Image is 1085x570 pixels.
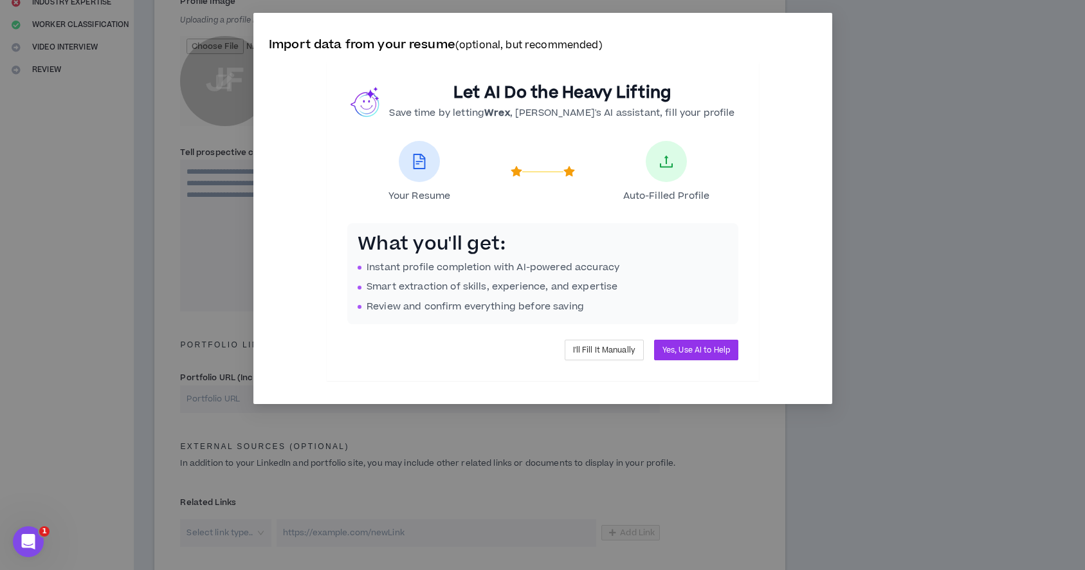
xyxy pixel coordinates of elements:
[564,340,643,360] button: I'll Fill It Manually
[572,344,635,356] span: I'll Fill It Manually
[798,13,832,48] button: Close
[623,190,709,203] span: Auto-Filled Profile
[511,166,522,178] span: star
[13,526,44,557] iframe: Intercom live chat
[389,106,734,120] p: Save time by letting , [PERSON_NAME]'s AI assistant, fill your profile
[653,340,738,360] button: Yes, Use AI to Help
[358,300,728,314] li: Review and confirm everything before saving
[484,106,510,120] b: Wrex
[358,261,728,275] li: Instant profile completion with AI-powered accuracy
[39,526,50,537] span: 1
[662,344,729,356] span: Yes, Use AI to Help
[351,86,381,117] img: wrex.png
[389,83,734,104] h2: Let AI Do the Heavy Lifting
[358,280,728,294] li: Smart extraction of skills, experience, and expertise
[659,154,674,169] span: upload
[563,166,575,178] span: star
[388,190,450,203] span: Your Resume
[269,36,817,55] p: Import data from your resume
[412,154,427,169] span: file-text
[358,234,728,255] h3: What you'll get:
[455,39,602,52] small: (optional, but recommended)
